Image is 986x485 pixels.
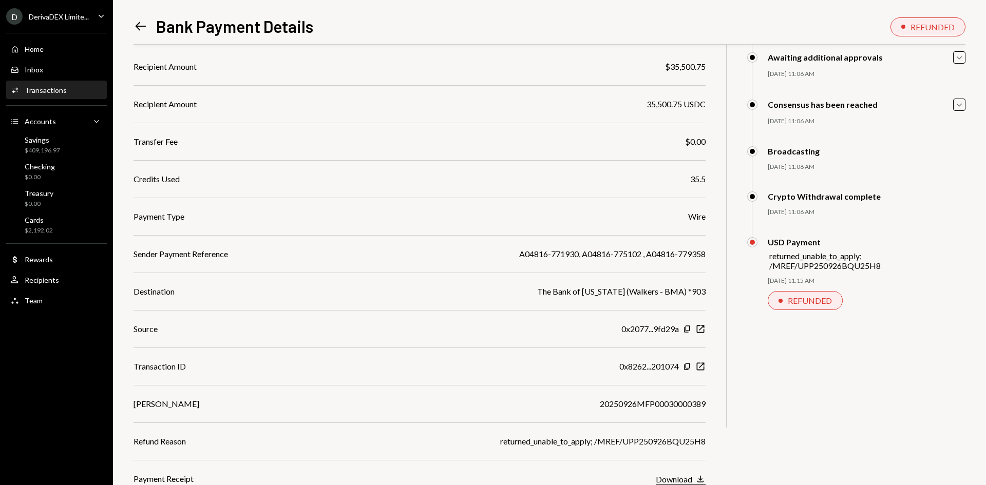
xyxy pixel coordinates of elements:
a: Checking$0.00 [6,159,107,184]
div: Payment Receipt [134,473,194,485]
div: $2,192.02 [25,226,53,235]
div: [DATE] 11:06 AM [768,117,965,126]
div: Refund Reason [134,435,186,448]
div: 0x2077...9fd29a [621,323,679,335]
button: Download [656,474,706,485]
a: Transactions [6,81,107,99]
div: Consensus has been reached [768,100,878,109]
div: 35.5 [690,173,706,185]
div: $35,500.75 [665,61,706,73]
div: REFUNDED [788,296,832,305]
a: Cards$2,192.02 [6,212,107,237]
div: Home [25,45,44,53]
div: 0x8262...201074 [619,360,679,373]
div: $0.00 [685,135,706,148]
div: Team [25,296,43,305]
div: Cards [25,216,53,224]
div: Download [656,474,692,484]
div: Crypto Withdrawal complete [768,191,881,201]
a: Recipients [6,270,107,289]
div: Credits Used [134,173,180,185]
h1: Bank Payment Details [156,16,313,36]
div: Wire [688,210,706,223]
a: Treasury$0.00 [6,186,107,210]
div: $0.00 [25,173,55,182]
a: Savings$409,196.97 [6,132,107,157]
div: Transactions [25,86,67,94]
div: [DATE] 11:06 AM [768,163,965,171]
div: Checking [25,162,55,171]
div: Rewards [25,255,53,264]
div: Accounts [25,117,56,126]
a: Inbox [6,60,107,79]
div: Recipient Amount [134,61,197,73]
div: [DATE] 11:06 AM [768,70,965,79]
div: Treasury [25,189,53,198]
div: The Bank of [US_STATE] (Walkers - BMA) *903 [537,285,706,298]
div: USD Payment [768,237,965,247]
div: A04816-771930, A04816-775102 , A04816-779358 [519,248,706,260]
div: Destination [134,285,175,298]
div: $409,196.97 [25,146,60,155]
a: Team [6,291,107,309]
div: Payment Type [134,210,184,223]
div: Recipients [25,276,59,284]
div: returned_unable_to_apply; /MREF/UPP250926BQU25H8 [769,251,965,270]
div: Source [134,323,158,335]
div: 20250926MFP00030000389 [600,398,706,410]
div: Transfer Fee [134,135,178,148]
div: D [6,8,23,25]
a: Rewards [6,250,107,268]
div: $0.00 [25,200,53,208]
div: [PERSON_NAME] [134,398,199,410]
div: Recipient Amount [134,98,197,110]
div: Transaction ID [134,360,186,373]
div: REFUNDED [911,22,955,32]
div: DerivaDEX Limite... [29,12,89,21]
div: Inbox [25,65,43,74]
div: [DATE] 11:06 AM [768,208,965,217]
a: Accounts [6,112,107,130]
div: returned_unable_to_apply; /MREF/UPP250926BQU25H8 [500,435,706,448]
div: Broadcasting [768,146,820,156]
div: Sender Payment Reference [134,248,228,260]
div: [DATE] 11:15 AM [768,277,965,285]
div: 35,500.75 USDC [647,98,706,110]
a: Home [6,40,107,58]
div: Savings [25,135,60,144]
div: Awaiting additional approvals [768,52,883,62]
